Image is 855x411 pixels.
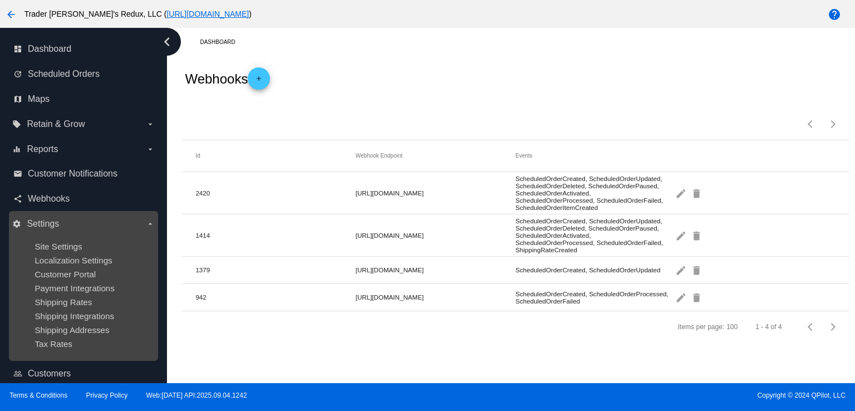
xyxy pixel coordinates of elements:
a: Payment Integrations [35,283,115,293]
a: Dashboard [200,33,245,51]
div: 1 - 4 of 4 [755,323,782,331]
i: chevron_left [158,33,176,51]
mat-icon: edit [675,227,689,244]
a: Site Settings [35,242,82,251]
mat-cell: 2420 [195,187,355,199]
a: Web:[DATE] API:2025.09.04.1242 [146,392,247,399]
i: equalizer [12,145,21,154]
mat-icon: add [252,75,266,88]
i: email [13,169,22,178]
a: [URL][DOMAIN_NAME] [166,9,249,18]
i: arrow_drop_down [146,219,155,228]
i: update [13,70,22,79]
i: map [13,95,22,104]
a: Localization Settings [35,256,112,265]
mat-icon: edit [675,184,689,202]
a: dashboard Dashboard [13,40,155,58]
div: Items per page: [678,323,724,331]
mat-icon: delete [691,227,704,244]
mat-icon: arrow_back [4,8,18,21]
mat-cell: [URL][DOMAIN_NAME] [356,229,515,242]
span: Copyright © 2024 QPilot, LLC [437,392,846,399]
i: local_offer [12,120,21,129]
mat-cell: 1379 [195,263,355,276]
mat-icon: delete [691,261,704,278]
a: Shipping Rates [35,297,92,307]
span: Maps [28,94,50,104]
button: Next page [822,316,844,338]
i: arrow_drop_down [146,145,155,154]
span: Dashboard [28,44,71,54]
mat-header-cell: Id [195,153,355,159]
div: 100 [726,323,738,331]
mat-cell: [URL][DOMAIN_NAME] [356,187,515,199]
button: Previous page [800,316,822,338]
span: Trader [PERSON_NAME]'s Redux, LLC ( ) [24,9,252,18]
span: Settings [27,219,59,229]
span: Webhooks [28,194,70,204]
a: people_outline Customers [13,365,155,383]
mat-cell: ScheduledOrderCreated, ScheduledOrderProcessed, ScheduledOrderFailed [515,287,675,307]
a: share Webhooks [13,190,155,208]
i: dashboard [13,45,22,53]
i: people_outline [13,369,22,378]
span: Scheduled Orders [28,69,100,79]
a: map Maps [13,90,155,108]
mat-icon: help [828,8,841,21]
span: Customers [28,369,71,379]
mat-header-cell: Webhook Endpoint [356,153,515,159]
a: Tax Rates [35,339,72,349]
mat-cell: [URL][DOMAIN_NAME] [356,263,515,276]
mat-cell: [URL][DOMAIN_NAME] [356,291,515,304]
mat-cell: ScheduledOrderCreated, ScheduledOrderUpdated, ScheduledOrderDeleted, ScheduledOrderPaused, Schedu... [515,172,675,214]
a: Privacy Policy [86,392,128,399]
mat-cell: 1414 [195,229,355,242]
mat-cell: ScheduledOrderCreated, ScheduledOrderUpdated [515,263,675,276]
i: share [13,194,22,203]
i: arrow_drop_down [146,120,155,129]
mat-icon: edit [675,288,689,306]
button: Next page [822,113,844,135]
button: Previous page [800,113,822,135]
a: Terms & Conditions [9,392,67,399]
a: Shipping Integrations [35,311,114,321]
a: update Scheduled Orders [13,65,155,83]
span: Reports [27,144,58,154]
i: settings [12,219,21,228]
mat-header-cell: Events [515,153,675,159]
mat-cell: 942 [195,291,355,304]
span: Customer Notifications [28,169,117,179]
mat-cell: ScheduledOrderCreated, ScheduledOrderUpdated, ScheduledOrderDeleted, ScheduledOrderPaused, Schedu... [515,214,675,256]
mat-icon: delete [691,288,704,306]
mat-icon: edit [675,261,689,278]
a: Customer Portal [35,270,96,279]
mat-icon: delete [691,184,704,202]
span: Retain & Grow [27,119,85,129]
h2: Webhooks [185,67,270,90]
a: email Customer Notifications [13,165,155,183]
a: Shipping Addresses [35,325,109,335]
